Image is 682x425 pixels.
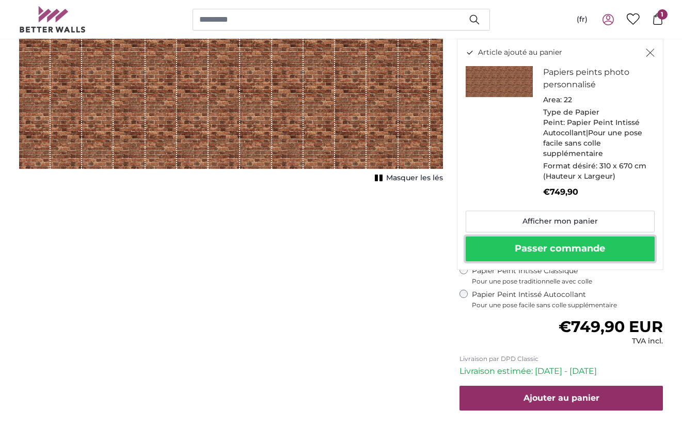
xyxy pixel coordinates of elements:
span: 310 x 670 cm (Hauteur x Largeur) [543,161,646,181]
p: Livraison par DPD Classic [459,355,663,363]
img: Betterwalls [19,6,86,33]
button: Ajouter au panier [459,386,663,411]
label: Papier Peint Intissé Classique [472,266,663,286]
h3: Papiers peints photo personnalisé [543,66,646,91]
span: Area: [543,95,562,104]
span: 1 [657,9,668,20]
img: personalised-photo [466,66,533,97]
button: (fr) [568,10,596,29]
span: Ajouter au panier [524,393,599,403]
div: Article ajouté au panier [457,39,663,270]
span: 22 [564,95,572,104]
button: Masquer les lés [372,171,443,185]
span: Format désiré: [543,161,597,170]
button: Fermer [646,48,655,58]
p: €749,90 [543,186,646,198]
div: TVA incl. [559,336,663,347]
span: Masquer les lés [386,173,443,183]
span: Pour une pose traditionnelle avec colle [472,277,663,286]
span: €749,90 EUR [559,317,663,336]
label: Papier Peint Intissé Autocollant [472,290,663,309]
span: Pour une pose facile sans colle supplémentaire [472,301,663,309]
a: Afficher mon panier [466,211,655,232]
span: Article ajouté au panier [478,48,562,58]
span: Type de Papier Peint: [543,107,599,127]
span: Papier Peint Intissé Autocollant|Pour une pose facile sans colle supplémentaire [543,118,642,158]
button: Passer commande [466,237,655,261]
p: Livraison estimée: [DATE] - [DATE] [459,365,663,377]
